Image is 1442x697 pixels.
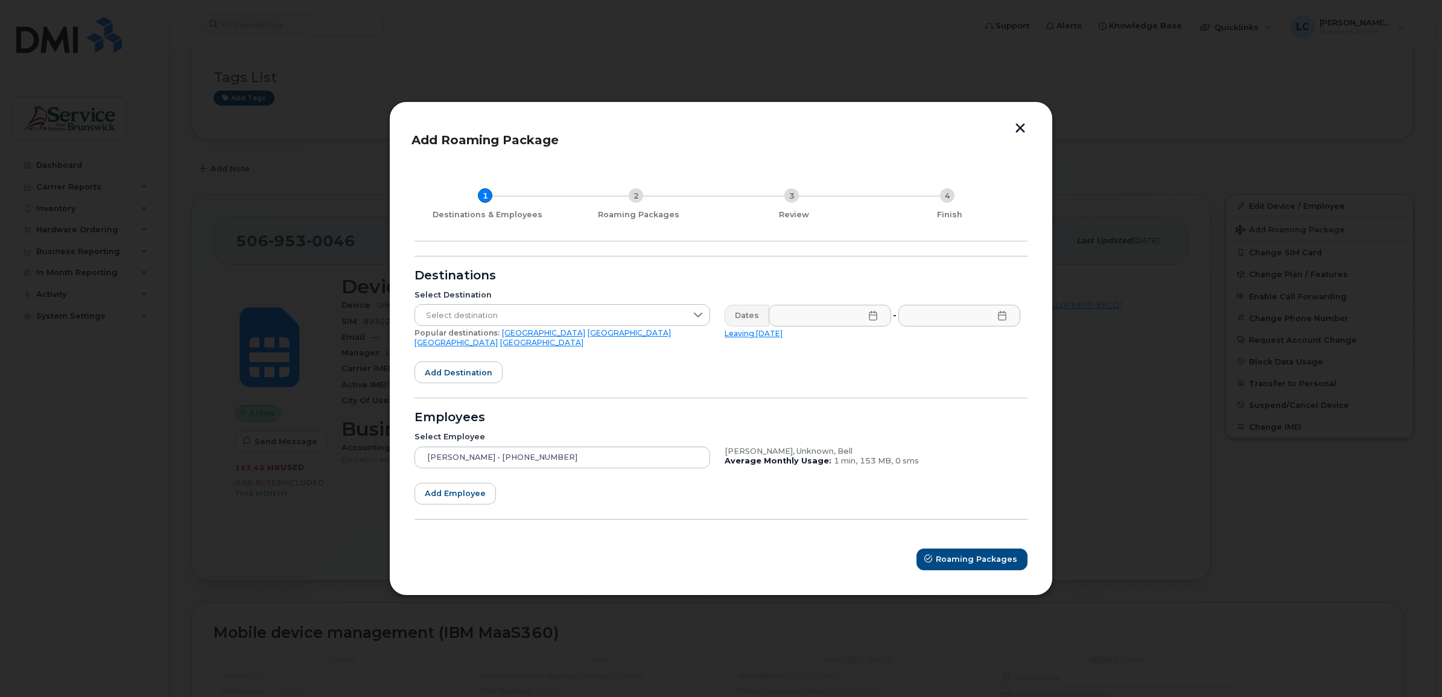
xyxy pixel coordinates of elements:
span: Roaming Packages [936,553,1017,565]
div: Destinations [414,271,1028,281]
span: Add employee [425,488,486,499]
div: - [891,305,899,326]
div: [PERSON_NAME], Unknown, Bell [725,447,1020,456]
a: [GEOGRAPHIC_DATA] [588,328,671,337]
button: Roaming Packages [916,549,1028,570]
span: Add Roaming Package [411,133,559,147]
div: Finish [877,210,1023,220]
span: Popular destinations: [414,328,500,337]
a: [GEOGRAPHIC_DATA] [414,338,498,347]
input: Please fill out this field [769,305,891,326]
div: Review [721,210,867,220]
input: Search device [414,447,710,468]
span: 1 min, [834,456,857,465]
a: [GEOGRAPHIC_DATA] [502,328,585,337]
span: 153 MB, [860,456,893,465]
div: Select Destination [414,290,710,300]
div: Roaming Packages [565,210,711,220]
div: Employees [414,413,1028,422]
span: Add destination [425,367,492,378]
a: Leaving [DATE] [725,329,783,338]
input: Please fill out this field [898,305,1021,326]
div: 4 [940,188,954,203]
span: Select destination [415,305,687,326]
div: 2 [629,188,643,203]
button: Add destination [414,361,503,383]
span: 0 sms [895,456,919,465]
div: 3 [784,188,799,203]
b: Average Monthly Usage: [725,456,831,465]
div: Select Employee [414,432,710,442]
button: Add employee [414,483,496,504]
a: [GEOGRAPHIC_DATA] [500,338,583,347]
